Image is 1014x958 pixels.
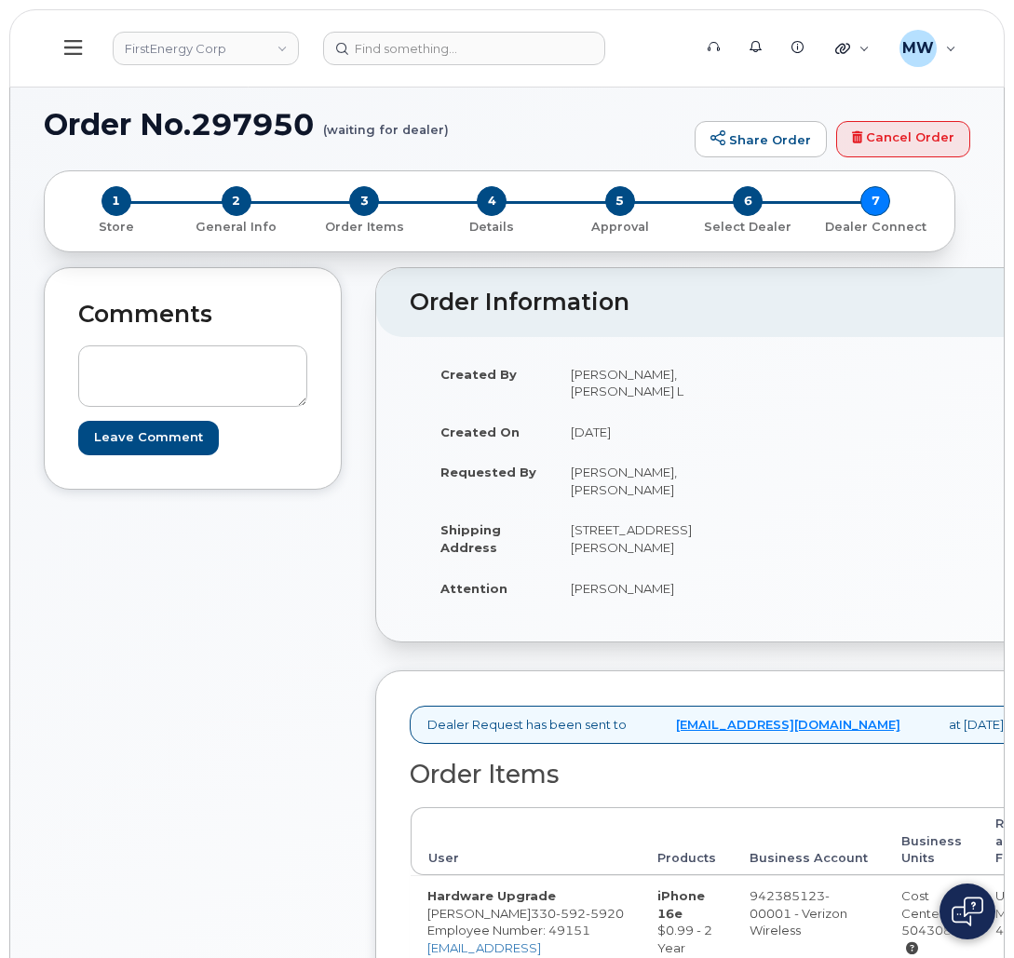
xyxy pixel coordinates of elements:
p: Store [67,219,165,236]
a: 6 Select Dealer [683,216,811,236]
span: 5 [605,186,635,216]
strong: iPhone 16e [657,888,705,921]
span: 2 [222,186,251,216]
strong: Created By [440,367,517,382]
a: Cancel Order [836,121,970,158]
img: Open chat [952,897,983,926]
strong: Shipping Address [440,522,501,555]
span: 3 [349,186,379,216]
span: 1 [101,186,131,216]
a: [EMAIL_ADDRESS][DOMAIN_NAME] [676,716,900,734]
td: [PERSON_NAME] [554,568,736,609]
p: General Info [180,219,292,236]
span: 592 [556,906,586,921]
th: Products [641,807,733,875]
span: 5920 [586,906,624,921]
h2: Comments [78,302,307,328]
a: 2 General Info [172,216,300,236]
p: Order Items [308,219,421,236]
p: Approval [563,219,676,236]
h2: Order Information [410,290,1006,316]
th: Business Account [733,807,885,875]
span: 6 [733,186,763,216]
span: 330 [531,906,624,921]
th: User [411,807,641,875]
a: Share Order [695,121,827,158]
strong: Created On [440,425,520,439]
h1: Order No.297950 [44,108,685,141]
small: (waiting for dealer) [323,108,449,137]
strong: Hardware Upgrade [427,888,556,903]
p: Details [436,219,548,236]
input: Leave Comment [78,421,219,455]
td: [PERSON_NAME], [PERSON_NAME] L [554,354,736,412]
a: 5 Approval [556,216,683,236]
span: Employee Number: 49151 [427,923,590,938]
td: [DATE] [554,412,736,452]
a: 4 Details [428,216,556,236]
div: Cost Center: 504308 [901,887,962,956]
strong: Attention [440,581,507,596]
td: [STREET_ADDRESS][PERSON_NAME] [554,509,736,567]
strong: Requested By [440,465,536,479]
p: Select Dealer [691,219,804,236]
th: Business Units [885,807,979,875]
td: [PERSON_NAME], [PERSON_NAME] [554,452,736,509]
a: 3 Order Items [301,216,428,236]
a: 1 Store [60,216,172,236]
span: 4 [477,186,507,216]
